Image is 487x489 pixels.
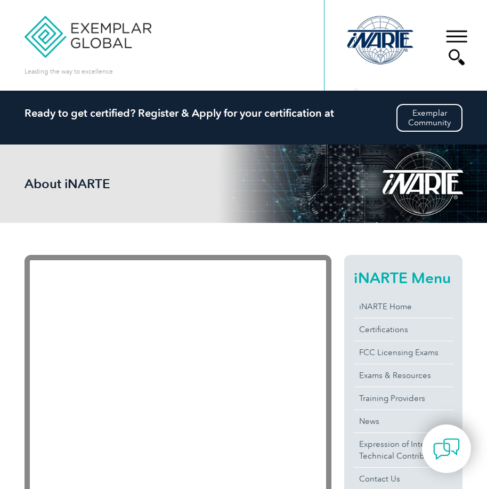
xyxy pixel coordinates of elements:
[396,104,462,132] a: ExemplarCommunity
[25,107,463,119] h2: Ready to get certified? Register & Apply for your certification at
[354,410,453,432] a: News
[354,433,453,467] a: Expression of Interest:Technical Contributors
[433,436,460,462] img: contact-chat.png
[354,318,453,341] a: Certifications
[25,177,184,191] h2: About iNARTE
[354,387,453,410] a: Training Providers
[354,341,453,364] a: FCC Licensing Exams
[25,66,113,77] p: Leading the way to excellence
[354,295,453,318] a: iNARTE Home
[354,364,453,387] a: Exams & Resources
[354,269,453,286] h2: iNARTE Menu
